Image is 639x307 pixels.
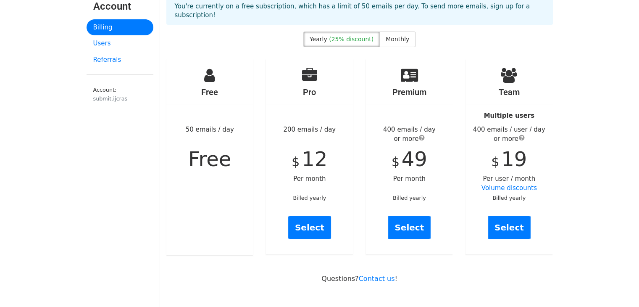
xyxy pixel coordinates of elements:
small: Account: [93,87,147,103]
h4: Pro [266,87,353,97]
span: 19 [501,147,527,171]
p: You're currently on a free subscription, which has a limit of 50 emails per day. To send more ema... [175,2,544,20]
h4: Team [465,87,553,97]
a: Contact us [359,275,395,283]
a: Billing [87,19,153,36]
div: 400 emails / user / day or more [465,125,553,144]
span: 12 [302,147,327,171]
div: 400 emails / day or more [366,125,453,144]
span: (25% discount) [329,36,373,42]
a: Volume discounts [481,184,537,192]
a: Select [488,216,531,239]
a: Select [288,216,331,239]
span: Monthly [386,36,409,42]
small: Billed yearly [492,195,526,201]
span: $ [491,154,499,169]
div: submit.ijcras [93,95,147,103]
p: Questions? ! [166,274,553,283]
small: Billed yearly [293,195,326,201]
h4: Free [166,87,254,97]
strong: Multiple users [484,112,534,119]
div: 200 emails / day Per month [266,59,353,254]
div: Per user / month [465,59,553,254]
small: Billed yearly [393,195,426,201]
iframe: Chat Widget [597,267,639,307]
span: $ [392,154,400,169]
div: Per month [366,59,453,254]
h3: Account [93,0,147,13]
h4: Premium [366,87,453,97]
span: Yearly [310,36,327,42]
div: 50 emails / day [166,59,254,255]
span: 49 [402,147,427,171]
a: Select [388,216,431,239]
span: Free [188,147,231,171]
a: Users [87,35,153,52]
span: $ [292,154,300,169]
a: Referrals [87,52,153,68]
